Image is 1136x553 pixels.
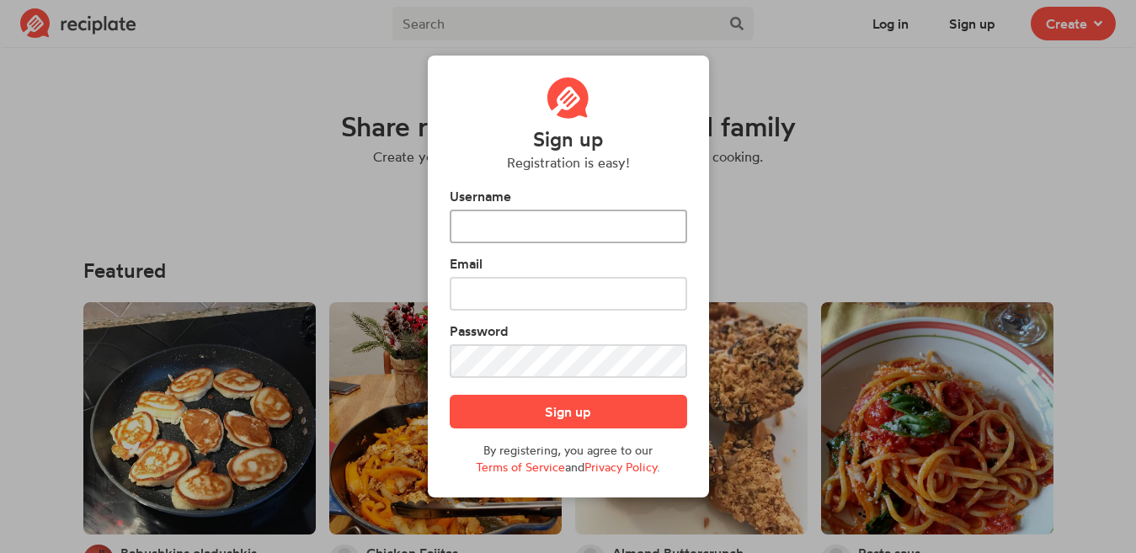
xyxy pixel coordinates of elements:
label: Password [450,321,687,341]
a: Privacy Policy [584,460,657,474]
img: Reciplate [547,77,589,120]
h6: Registration is easy! [507,154,630,171]
h4: Sign up [533,128,603,151]
a: Terms of Service [476,460,565,474]
p: By registering, you agree to our and . [450,442,687,476]
label: Email [450,253,687,274]
label: Username [450,186,687,206]
button: Sign up [450,395,687,428]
